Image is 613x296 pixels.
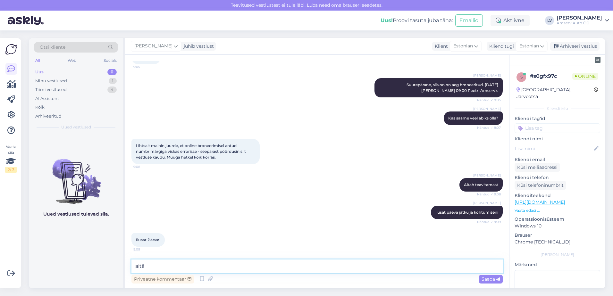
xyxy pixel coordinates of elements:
div: Klienditugi [487,43,514,50]
span: Ilusat Päeva! [136,237,160,242]
div: Privaatne kommentaar [131,275,194,284]
div: Arhiveeritud [35,113,62,119]
p: Windows 10 [515,223,600,229]
span: Nähtud ✓ 9:09 [477,219,501,224]
div: Küsi meiliaadressi [515,163,560,172]
input: Lisa nimi [515,145,593,152]
div: 2 / 3 [5,167,17,173]
span: Estonian [453,43,473,50]
div: All [34,56,41,65]
div: Kõik [35,104,45,111]
span: Aitäh teavitamast [464,182,498,187]
span: [PERSON_NAME] [473,106,501,111]
span: Suurepärane, siis on on aeg broneeritud. [DATE][PERSON_NAME] 09:00 Peetri Amservis [407,82,498,93]
img: No chats [29,147,123,205]
span: Online [572,73,598,80]
span: Kas saame veel abiks olla? [448,116,498,120]
div: Web [66,56,78,65]
span: Uued vestlused [61,124,91,130]
p: Kliendi nimi [515,136,600,142]
div: [PERSON_NAME] [515,252,600,258]
div: # s0gfx97c [530,72,572,80]
span: Nähtud ✓ 9:08 [477,192,501,197]
b: Uus! [381,17,393,23]
p: Märkmed [515,261,600,268]
img: zendesk [595,57,600,63]
span: [PERSON_NAME] [473,173,501,178]
span: [PERSON_NAME] [473,73,501,78]
div: 1 [109,78,117,84]
span: 9:05 [133,64,157,69]
div: Minu vestlused [35,78,67,84]
p: Vaata edasi ... [515,208,600,213]
p: Chrome [TECHNICAL_ID] [515,239,600,245]
span: 9:08 [133,164,157,169]
div: Küsi telefoninumbrit [515,181,566,190]
div: [GEOGRAPHIC_DATA], Järveotsa [516,86,594,100]
div: juhib vestlust [181,43,214,50]
a: [PERSON_NAME]Amserv Auto OÜ [557,15,609,26]
span: [PERSON_NAME] [473,201,501,205]
div: Klient [432,43,448,50]
p: Kliendi tag'id [515,115,600,122]
span: 9:09 [133,247,157,252]
span: Nähtud ✓ 9:07 [477,125,501,130]
textarea: aitä [131,259,503,273]
div: Socials [102,56,118,65]
p: Klienditeekond [515,192,600,199]
div: 4 [107,86,117,93]
p: Brauser [515,232,600,239]
div: Tiimi vestlused [35,86,67,93]
div: 0 [107,69,117,75]
span: Nähtud ✓ 9:05 [477,98,501,103]
div: Proovi tasuta juba täna: [381,17,453,24]
a: [URL][DOMAIN_NAME] [515,199,565,205]
p: Uued vestlused tulevad siia. [43,211,109,218]
span: [PERSON_NAME] [134,43,172,50]
span: Estonian [519,43,539,50]
div: AI Assistent [35,95,59,102]
p: Operatsioonisüsteem [515,216,600,223]
span: Lihtsalt mainin juurde, et online broneerimisel antud numbrimärgiga viskas errorisse - seepärast ... [136,143,247,160]
span: Otsi kliente [40,44,65,51]
p: Kliendi telefon [515,174,600,181]
img: Askly Logo [5,43,17,55]
div: Vaata siia [5,144,17,173]
span: ilusat päeva jätku ja kohtumiseni [435,210,498,215]
div: Amserv Auto OÜ [557,21,602,26]
span: Saada [482,276,500,282]
p: Kliendi email [515,156,600,163]
div: Aktiivne [491,15,530,26]
div: Arhiveeri vestlus [550,42,600,51]
button: Emailid [455,14,483,27]
input: Lisa tag [515,123,600,133]
div: Kliendi info [515,106,600,111]
div: Uus [35,69,44,75]
div: [PERSON_NAME] [557,15,602,21]
div: LV [545,16,554,25]
span: s [520,75,523,79]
